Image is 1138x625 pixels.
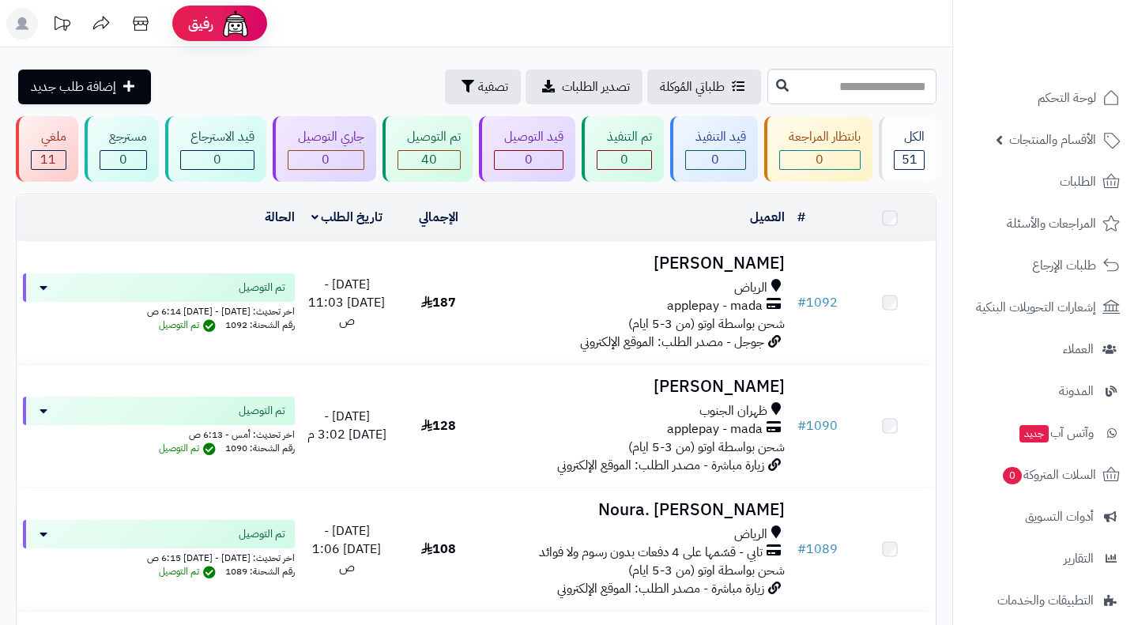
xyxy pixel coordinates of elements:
span: لوحة التحكم [1038,87,1096,109]
span: 0 [711,150,719,169]
a: تصدير الطلبات [526,70,642,104]
a: تم التوصيل 40 [379,116,477,182]
span: رفيق [188,14,213,33]
span: التطبيقات والخدمات [997,589,1094,612]
div: اخر تحديث: أمس - 6:13 ص [23,425,295,442]
span: 11 [40,150,56,169]
span: 0 [620,150,628,169]
a: طلباتي المُوكلة [647,70,761,104]
a: السلات المتروكة0 [963,456,1129,494]
a: العملاء [963,330,1129,368]
div: بانتظار المراجعة [779,128,861,146]
span: 0 [322,150,330,169]
div: 0 [100,151,147,169]
span: شحن بواسطة اوتو (من 3-5 ايام) [628,438,785,457]
div: 0 [495,151,563,169]
span: 108 [421,540,456,559]
a: قيد التوصيل 0 [476,116,578,182]
span: رقم الشحنة: 1092 [225,318,295,332]
span: 128 [421,416,456,435]
a: المدونة [963,372,1129,410]
span: طلبات الإرجاع [1032,254,1096,277]
a: #1089 [797,540,838,559]
a: إشعارات التحويلات البنكية [963,288,1129,326]
a: ملغي 11 [13,116,81,182]
a: قيد الاسترجاع 0 [162,116,269,182]
span: التقارير [1064,548,1094,570]
span: الأقسام والمنتجات [1009,129,1096,151]
a: الحالة [265,208,295,227]
a: التقارير [963,540,1129,578]
h3: [PERSON_NAME] [491,254,784,273]
span: الرياض [734,525,767,544]
span: زيارة مباشرة - مصدر الطلب: الموقع الإلكتروني [557,579,764,598]
span: جديد [1019,425,1049,442]
div: 0 [181,151,254,169]
a: التطبيقات والخدمات [963,582,1129,619]
span: تم التوصيل [239,526,285,542]
span: [DATE] - [DATE] 1:06 ص [312,521,381,577]
span: applepay - mada [667,297,763,315]
span: 0 [1003,467,1022,484]
div: 0 [597,151,651,169]
a: المراجعات والأسئلة [963,205,1129,243]
span: تم التوصيل [159,564,220,578]
span: أدوات التسويق [1025,506,1094,528]
a: # [797,208,805,227]
span: [DATE] - [DATE] 3:02 م [307,407,386,444]
span: 0 [525,150,533,169]
img: ai-face.png [220,8,251,40]
span: تصدير الطلبات [562,77,630,96]
h3: [PERSON_NAME] [491,378,784,396]
span: وآتس آب [1018,422,1094,444]
a: جاري التوصيل 0 [269,116,379,182]
a: تحديثات المنصة [42,8,81,43]
a: تاريخ الطلب [311,208,383,227]
span: الطلبات [1060,171,1096,193]
span: تم التوصيل [159,441,220,455]
span: شحن بواسطة اوتو (من 3-5 ايام) [628,314,785,333]
h3: Noura. [PERSON_NAME] [491,501,784,519]
span: المدونة [1059,380,1094,402]
span: 40 [421,150,437,169]
div: 11 [32,151,66,169]
span: 0 [213,150,221,169]
span: إضافة طلب جديد [31,77,116,96]
a: قيد التنفيذ 0 [667,116,761,182]
div: 0 [780,151,861,169]
a: الطلبات [963,163,1129,201]
a: إضافة طلب جديد [18,70,151,104]
a: #1090 [797,416,838,435]
div: تم التنفيذ [597,128,652,146]
span: تصفية [478,77,508,96]
a: الإجمالي [419,208,458,227]
div: ملغي [31,128,66,146]
div: اخر تحديث: [DATE] - [DATE] 6:14 ص [23,302,295,318]
span: إشعارات التحويلات البنكية [976,296,1096,318]
a: الكل51 [876,116,940,182]
div: 40 [398,151,461,169]
div: 0 [686,151,745,169]
span: تم التوصيل [239,280,285,296]
a: طلبات الإرجاع [963,247,1129,284]
span: applepay - mada [667,420,763,439]
a: تم التنفيذ 0 [578,116,667,182]
span: ظهران الجنوب [699,402,767,420]
div: الكل [894,128,925,146]
span: العملاء [1063,338,1094,360]
span: 0 [816,150,823,169]
a: أدوات التسويق [963,498,1129,536]
div: تم التوصيل [398,128,462,146]
span: 187 [421,293,456,312]
span: رقم الشحنة: 1090 [225,441,295,455]
div: قيد الاسترجاع [180,128,254,146]
span: جوجل - مصدر الطلب: الموقع الإلكتروني [580,333,764,352]
span: شحن بواسطة اوتو (من 3-5 ايام) [628,561,785,580]
span: الرياض [734,279,767,297]
span: زيارة مباشرة - مصدر الطلب: الموقع الإلكتروني [557,456,764,475]
a: لوحة التحكم [963,79,1129,117]
span: تابي - قسّمها على 4 دفعات بدون رسوم ولا فوائد [539,544,763,562]
span: طلباتي المُوكلة [660,77,725,96]
div: قيد التنفيذ [685,128,746,146]
div: مسترجع [100,128,148,146]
